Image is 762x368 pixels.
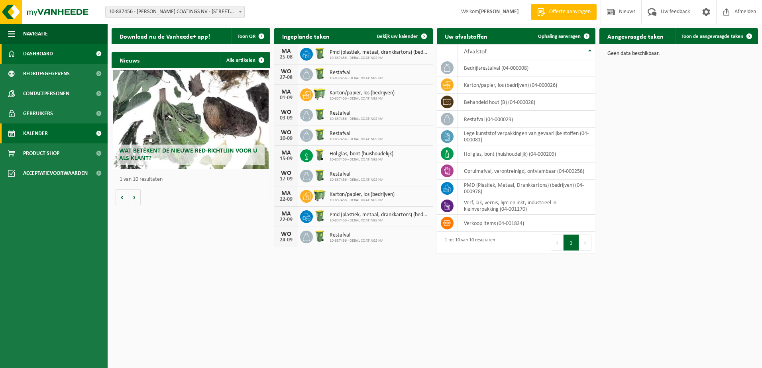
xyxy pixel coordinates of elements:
div: 1 tot 10 van 10 resultaten [441,234,495,251]
span: Acceptatievoorwaarden [23,163,88,183]
span: Restafval [330,131,383,137]
span: Restafval [330,232,383,239]
img: WB-0240-HPE-GN-50 [313,67,326,80]
button: Next [579,235,591,251]
span: Restafval [330,171,383,178]
span: Restafval [330,70,383,76]
img: WB-0240-HPE-GN-50 [313,128,326,141]
span: 10-837456 - DEBAL COATINGS NV [330,198,395,203]
span: 10-837456 - DEBAL COATINGS NV [330,137,383,142]
span: 10-837456 - DEBAL COATINGS NV [330,218,429,223]
span: Gebruikers [23,104,53,123]
div: MA [278,89,294,95]
a: Ophaling aanvragen [532,28,595,44]
span: Karton/papier, los (bedrijven) [330,192,395,198]
span: Hol glas, bont (huishoudelijk) [330,151,393,157]
span: 10-837456 - DEBAL COATINGS NV [330,117,383,121]
img: WB-0660-HPE-GN-50 [313,87,326,101]
div: 24-09 [278,237,294,243]
h2: Download nu de Vanheede+ app! [112,28,218,44]
img: WB-0240-HPE-GN-50 [313,47,326,60]
div: 01-09 [278,95,294,101]
span: Pmd (plastiek, metaal, drankkartons) (bedrijven) [330,49,429,56]
span: Offerte aanvragen [547,8,593,16]
div: MA [278,211,294,217]
span: Contactpersonen [23,84,69,104]
img: WB-0240-HPE-GN-50 [313,229,326,243]
button: 1 [564,235,579,251]
div: 27-08 [278,75,294,80]
a: Wat betekent de nieuwe RED-richtlijn voor u als klant? [113,70,269,169]
td: opruimafval, verontreinigd, ontvlambaar (04-000258) [458,162,595,180]
strong: [PERSON_NAME] [479,9,519,15]
span: 10-837456 - DEBAL COATINGS NV [330,96,395,101]
button: Toon QR [231,28,269,44]
div: 03-09 [278,115,294,121]
a: Offerte aanvragen [531,4,597,20]
td: karton/papier, los (bedrijven) (04-000026) [458,76,595,94]
span: Toon QR [238,34,255,39]
div: MA [278,150,294,156]
img: WB-0660-HPE-GN-50 [313,189,326,202]
div: WO [278,129,294,136]
span: 10-837456 - DEBAL COATINGS NV [330,76,383,81]
p: Geen data beschikbaar. [607,51,750,57]
td: lege kunststof verpakkingen van gevaarlijke stoffen (04-000081) [458,128,595,145]
td: restafval (04-000029) [458,111,595,128]
div: 15-09 [278,156,294,162]
img: WB-0140-HPE-GN-50 [313,148,326,162]
span: Bedrijfsgegevens [23,64,70,84]
span: 10-837456 - DEBAL COATINGS NV - 8800 ROESELARE, ONLEDEBEEKSTRAAT 9 [105,6,245,18]
a: Alle artikelen [220,52,269,68]
span: Restafval [330,110,383,117]
td: PMD (Plastiek, Metaal, Drankkartons) (bedrijven) (04-000978) [458,180,595,197]
h2: Aangevraagde taken [599,28,672,44]
span: Toon de aangevraagde taken [681,34,743,39]
span: Product Shop [23,143,59,163]
img: WB-0240-HPE-GN-50 [313,108,326,121]
td: verkoop items (04-001834) [458,215,595,232]
td: behandeld hout (B) (04-000028) [458,94,595,111]
td: bedrijfsrestafval (04-000008) [458,59,595,76]
div: WO [278,69,294,75]
div: 25-08 [278,55,294,60]
div: WO [278,231,294,237]
span: Kalender [23,123,48,143]
img: WB-0240-HPE-GN-50 [313,168,326,182]
span: Bekijk uw kalender [377,34,418,39]
div: 22-09 [278,217,294,223]
p: 1 van 10 resultaten [120,177,266,182]
span: Wat betekent de nieuwe RED-richtlijn voor u als klant? [119,148,257,162]
span: Dashboard [23,44,53,64]
span: Pmd (plastiek, metaal, drankkartons) (bedrijven) [330,212,429,218]
div: 10-09 [278,136,294,141]
h2: Ingeplande taken [274,28,338,44]
button: Previous [551,235,564,251]
span: 10-837456 - DEBAL COATINGS NV [330,178,383,182]
img: WB-0240-HPE-GN-50 [313,209,326,223]
div: WO [278,170,294,176]
span: Afvalstof [464,49,487,55]
a: Bekijk uw kalender [371,28,432,44]
div: WO [278,109,294,115]
span: Ophaling aanvragen [538,34,581,39]
h2: Nieuws [112,52,147,68]
a: Toon de aangevraagde taken [675,28,757,44]
button: Volgende [128,189,141,205]
span: 10-837456 - DEBAL COATINGS NV [330,239,383,243]
span: Navigatie [23,24,48,44]
span: 10-837456 - DEBAL COATINGS NV [330,157,393,162]
button: Vorige [116,189,128,205]
span: Karton/papier, los (bedrijven) [330,90,395,96]
span: 10-837456 - DEBAL COATINGS NV [330,56,429,61]
div: 17-09 [278,176,294,182]
td: hol glas, bont (huishoudelijk) (04-000209) [458,145,595,162]
h2: Uw afvalstoffen [437,28,495,44]
div: MA [278,48,294,55]
div: 22-09 [278,197,294,202]
span: 10-837456 - DEBAL COATINGS NV - 8800 ROESELARE, ONLEDEBEEKSTRAAT 9 [106,6,244,18]
div: MA [278,190,294,197]
td: verf, lak, vernis, lijm en inkt, industrieel in kleinverpakking (04-001170) [458,197,595,215]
